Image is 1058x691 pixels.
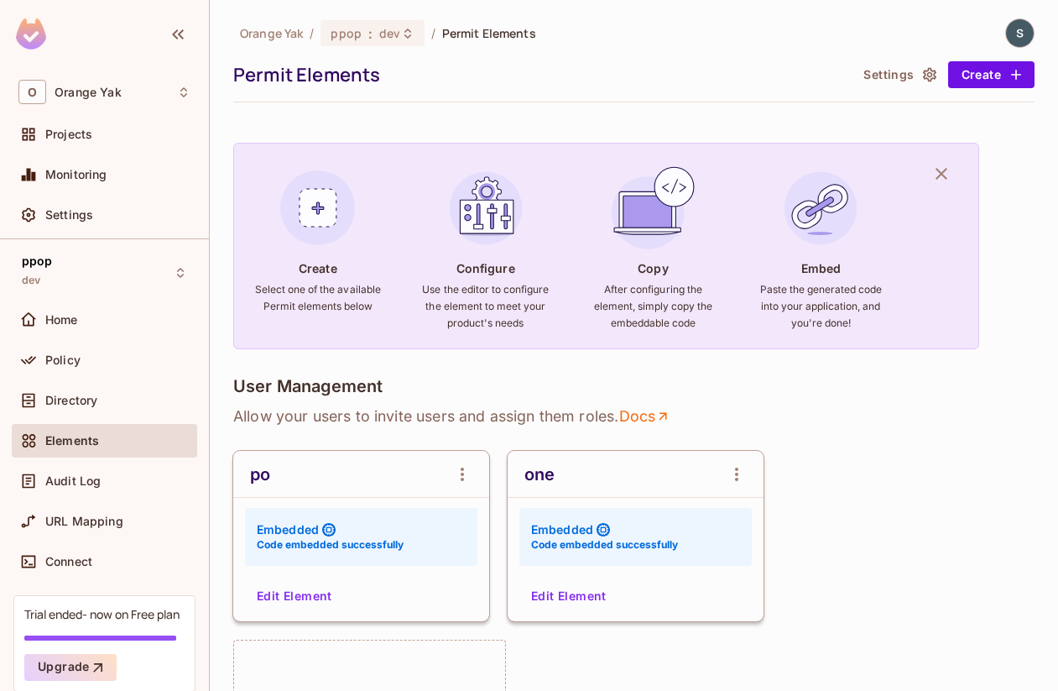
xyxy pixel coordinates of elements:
h4: Create [299,260,337,276]
h4: Copy [638,260,668,276]
h4: Configure [456,260,515,276]
img: Create Element [273,163,363,254]
span: Home [45,313,78,327]
span: Workspace: Orange Yak [55,86,122,99]
h4: Embedded [257,521,319,537]
button: open Menu [720,458,753,491]
button: Settings [857,61,941,88]
h6: Select one of the available Permit elements below [254,281,382,315]
li: / [310,25,314,41]
h6: After configuring the element, simply copy the embeddable code [589,281,717,332]
span: ppop [331,25,362,41]
div: po [250,464,270,484]
span: the active workspace [240,25,303,41]
span: Elements [45,434,99,448]
img: Embed Element [775,163,866,254]
span: Permit Elements [442,25,536,41]
button: open Menu [446,458,479,491]
span: Directory [45,394,97,407]
div: Trial ended- now on Free plan [24,606,180,622]
h4: Embedded [531,521,593,537]
span: dev [379,25,400,41]
span: URL Mapping [45,515,123,528]
button: Create [948,61,1035,88]
button: Upgrade [24,654,117,681]
p: Allow your users to invite users and assign them roles . [233,406,1035,427]
button: Edit Element [250,583,339,610]
div: one [524,464,555,484]
span: dev [22,274,40,287]
span: O [18,80,46,104]
h6: Code embedded successfully [531,537,678,552]
h4: Embed [801,260,842,276]
img: SReyMgAAAABJRU5ErkJggg== [16,18,46,50]
span: ppop [22,254,53,268]
span: Policy [45,353,81,367]
h6: Paste the generated code into your application, and you're done! [757,281,884,332]
li: / [431,25,435,41]
h4: User Management [233,376,383,396]
img: Copy Element [607,163,698,254]
span: Connect [45,555,92,568]
div: Permit Elements [233,62,848,87]
img: Configure Element [440,163,531,254]
span: Settings [45,208,93,222]
span: Audit Log [45,474,101,488]
span: Projects [45,128,92,141]
h6: Use the editor to configure the element to meet your product's needs [422,281,550,332]
span: Monitoring [45,168,107,181]
img: shuvyankor@gmail.com [1006,19,1034,47]
span: : [367,27,373,40]
button: Edit Element [524,583,613,610]
a: Docs [618,406,671,427]
h6: Code embedded successfully [257,537,404,552]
